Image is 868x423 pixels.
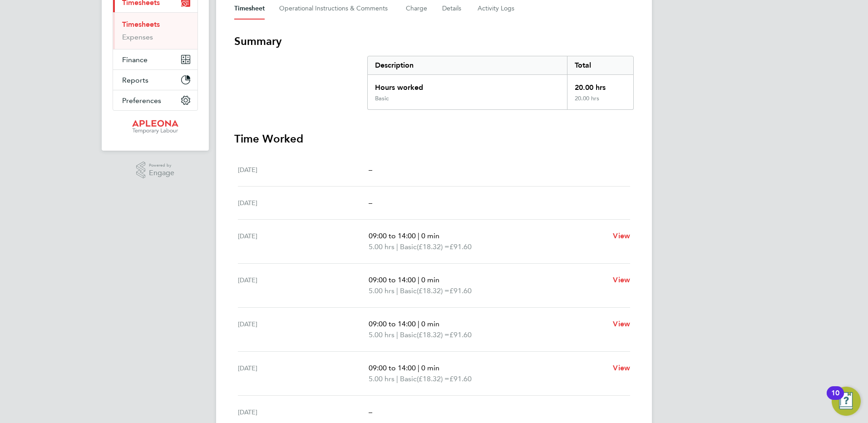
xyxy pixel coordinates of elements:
[449,286,472,295] span: £91.60
[368,56,567,74] div: Description
[238,197,369,208] div: [DATE]
[613,319,630,330] a: View
[418,231,419,240] span: |
[122,55,148,64] span: Finance
[449,242,472,251] span: £91.60
[400,241,417,252] span: Basic
[122,76,148,84] span: Reports
[113,12,197,49] div: Timesheets
[369,364,416,372] span: 09:00 to 14:00
[113,90,197,110] button: Preferences
[369,231,416,240] span: 09:00 to 14:00
[238,164,369,175] div: [DATE]
[400,330,417,340] span: Basic
[113,70,197,90] button: Reports
[238,319,369,340] div: [DATE]
[449,374,472,383] span: £91.60
[369,165,372,174] span: –
[417,330,449,339] span: (£18.32) =
[375,95,389,102] div: Basic
[613,275,630,284] span: View
[421,231,439,240] span: 0 min
[417,242,449,251] span: (£18.32) =
[613,320,630,328] span: View
[396,330,398,339] span: |
[567,95,633,109] div: 20.00 hrs
[368,75,567,95] div: Hours worked
[122,33,153,41] a: Expenses
[421,364,439,372] span: 0 min
[369,286,395,295] span: 5.00 hrs
[396,374,398,383] span: |
[149,162,174,169] span: Powered by
[613,231,630,240] span: View
[369,198,372,207] span: –
[234,34,634,49] h3: Summary
[113,120,198,134] a: Go to home page
[238,363,369,384] div: [DATE]
[369,275,416,284] span: 09:00 to 14:00
[449,330,472,339] span: £91.60
[613,363,630,374] a: View
[122,20,160,29] a: Timesheets
[238,275,369,296] div: [DATE]
[567,75,633,95] div: 20.00 hrs
[418,320,419,328] span: |
[613,231,630,241] a: View
[369,320,416,328] span: 09:00 to 14:00
[418,364,419,372] span: |
[613,275,630,285] a: View
[400,374,417,384] span: Basic
[369,408,372,416] span: –
[369,330,395,339] span: 5.00 hrs
[369,374,395,383] span: 5.00 hrs
[831,393,839,405] div: 10
[132,120,178,134] img: apleona-logo-retina.png
[367,56,634,110] div: Summary
[234,132,634,146] h3: Time Worked
[421,320,439,328] span: 0 min
[417,374,449,383] span: (£18.32) =
[396,286,398,295] span: |
[238,231,369,252] div: [DATE]
[417,286,449,295] span: (£18.32) =
[238,407,369,418] div: [DATE]
[122,96,161,105] span: Preferences
[113,49,197,69] button: Finance
[136,162,175,179] a: Powered byEngage
[400,285,417,296] span: Basic
[832,387,861,416] button: Open Resource Center, 10 new notifications
[396,242,398,251] span: |
[418,275,419,284] span: |
[421,275,439,284] span: 0 min
[369,242,395,251] span: 5.00 hrs
[613,364,630,372] span: View
[149,169,174,177] span: Engage
[567,56,633,74] div: Total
